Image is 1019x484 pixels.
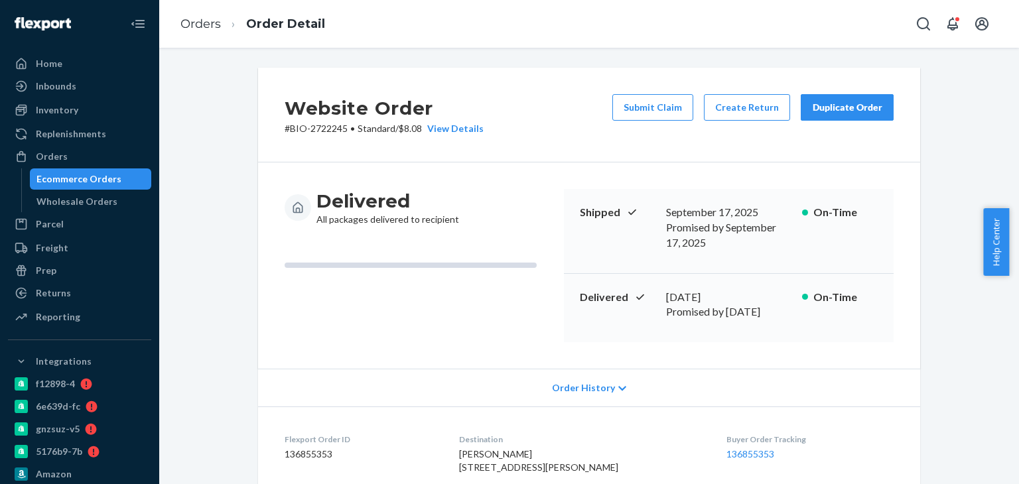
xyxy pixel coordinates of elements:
[8,76,151,97] a: Inbounds
[552,381,615,394] span: Order History
[285,434,438,445] dt: Flexport Order ID
[36,103,78,117] div: Inventory
[666,304,791,320] p: Promised by [DATE]
[666,290,791,305] div: [DATE]
[285,94,484,122] h2: Website Order
[939,11,966,37] button: Open notifications
[36,57,62,70] div: Home
[36,172,121,186] div: Ecommerce Orders
[666,205,791,220] div: September 17, 2025
[459,434,706,445] dt: Destination
[8,146,151,167] a: Orders
[8,396,151,417] a: 6e639d-fc
[580,290,655,305] p: Delivered
[15,17,71,30] img: Flexport logo
[358,123,395,134] span: Standard
[36,286,71,300] div: Returns
[8,237,151,259] a: Freight
[170,5,336,44] ol: breadcrumbs
[8,260,151,281] a: Prep
[36,80,76,93] div: Inbounds
[8,351,151,372] button: Integrations
[726,448,774,459] a: 136855353
[285,448,438,461] dd: 136855353
[36,264,56,277] div: Prep
[812,101,882,114] div: Duplicate Order
[969,11,995,37] button: Open account menu
[30,168,152,190] a: Ecommerce Orders
[422,122,484,135] button: View Details
[125,11,151,37] button: Close Navigation
[459,448,618,473] span: [PERSON_NAME] [STREET_ADDRESS][PERSON_NAME]
[350,123,355,134] span: •
[36,377,75,391] div: f12898-4
[813,290,878,305] p: On-Time
[36,400,80,413] div: 6e639d-fc
[36,241,68,255] div: Freight
[36,195,117,208] div: Wholesale Orders
[36,445,82,458] div: 5176b9-7b
[285,122,484,135] p: # BIO-2722245 / $8.08
[36,217,64,231] div: Parcel
[36,467,72,481] div: Amazon
[36,127,106,141] div: Replenishments
[8,373,151,394] a: f12898-4
[36,355,92,368] div: Integrations
[983,208,1009,276] button: Help Center
[580,205,655,220] p: Shipped
[8,441,151,462] a: 5176b9-7b
[813,205,878,220] p: On-Time
[316,189,459,213] h3: Delivered
[246,17,325,31] a: Order Detail
[36,422,80,436] div: gnzsuz-v5
[801,94,894,121] button: Duplicate Order
[180,17,221,31] a: Orders
[666,220,791,251] p: Promised by September 17, 2025
[8,123,151,145] a: Replenishments
[726,434,894,445] dt: Buyer Order Tracking
[30,191,152,212] a: Wholesale Orders
[612,94,693,121] button: Submit Claim
[316,189,459,226] div: All packages delivered to recipient
[8,418,151,440] a: gnzsuz-v5
[8,213,151,235] a: Parcel
[704,94,790,121] button: Create Return
[910,11,937,37] button: Open Search Box
[8,99,151,121] a: Inventory
[8,53,151,74] a: Home
[36,150,68,163] div: Orders
[36,310,80,324] div: Reporting
[8,282,151,304] a: Returns
[8,306,151,328] a: Reporting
